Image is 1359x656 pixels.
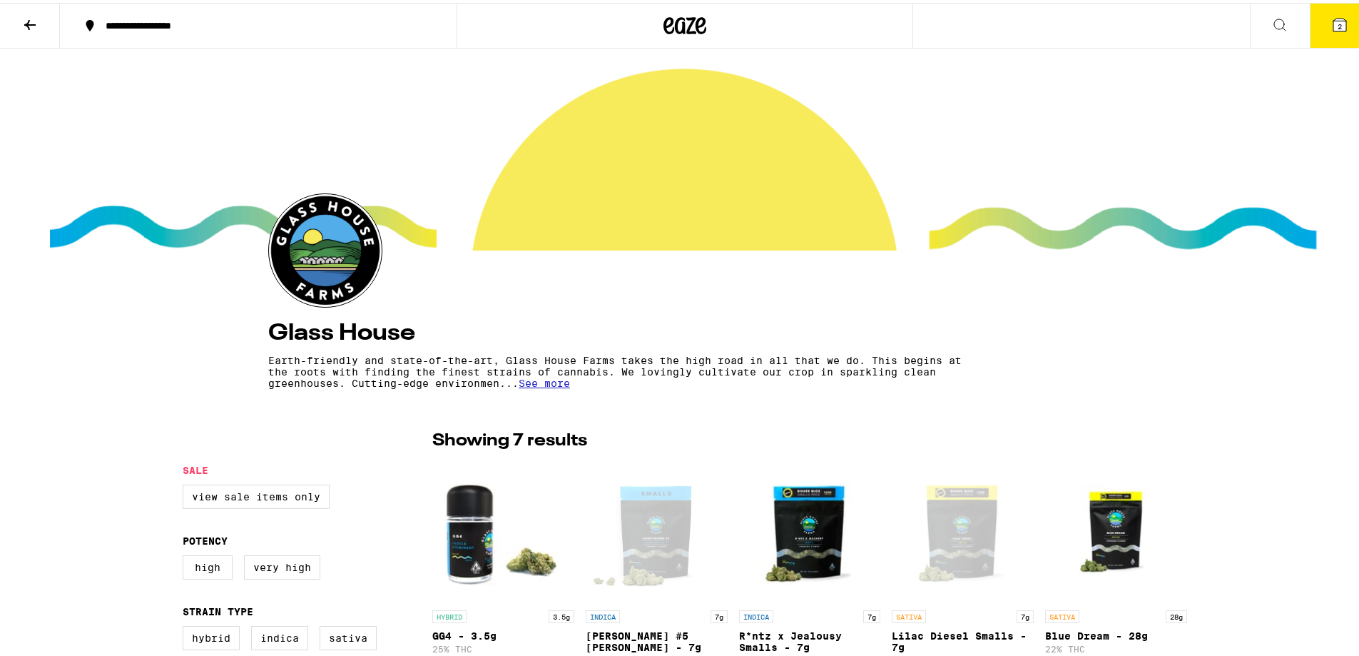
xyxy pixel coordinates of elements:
legend: Sale [183,462,208,473]
p: 25% THC [432,642,574,651]
p: GG4 - 3.5g [432,627,574,639]
label: Indica [251,623,308,647]
p: [PERSON_NAME] #5 [PERSON_NAME] - 7g [586,627,728,650]
p: 3.5g [549,607,574,620]
label: Hybrid [183,623,240,647]
label: Sativa [320,623,377,647]
legend: Potency [183,533,228,544]
p: 28g [1166,607,1187,620]
p: 7g [1017,607,1034,620]
p: 7g [711,607,728,620]
span: See more [519,375,570,386]
p: SATIVA [892,607,926,620]
p: 22% THC [1045,642,1187,651]
span: 2 [1338,19,1342,28]
img: Glass House - GG4 - 3.5g [432,458,574,600]
p: 7g [863,607,880,620]
label: View Sale Items Only [183,482,330,506]
img: Glass House - Blue Dream - 28g [1045,458,1187,600]
p: Showing 7 results [432,426,587,450]
legend: Strain Type [183,603,253,615]
p: R*ntz x Jealousy Smalls - 7g [739,627,881,650]
img: Glass House logo [269,191,382,304]
p: INDICA [586,607,620,620]
label: Very High [244,552,320,577]
p: Lilac Diesel Smalls - 7g [892,627,1034,650]
p: Blue Dream - 28g [1045,627,1187,639]
span: Hi. Need any help? [9,10,103,21]
p: INDICA [739,607,773,620]
label: High [183,552,233,577]
p: SATIVA [1045,607,1079,620]
h4: Glass House [268,319,1101,342]
p: HYBRID [432,607,467,620]
img: Glass House - R*ntz x Jealousy Smalls - 7g [739,458,881,600]
p: Earth-friendly and state-of-the-art, Glass House Farms takes the high road in all that we do. Thi... [268,352,976,386]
